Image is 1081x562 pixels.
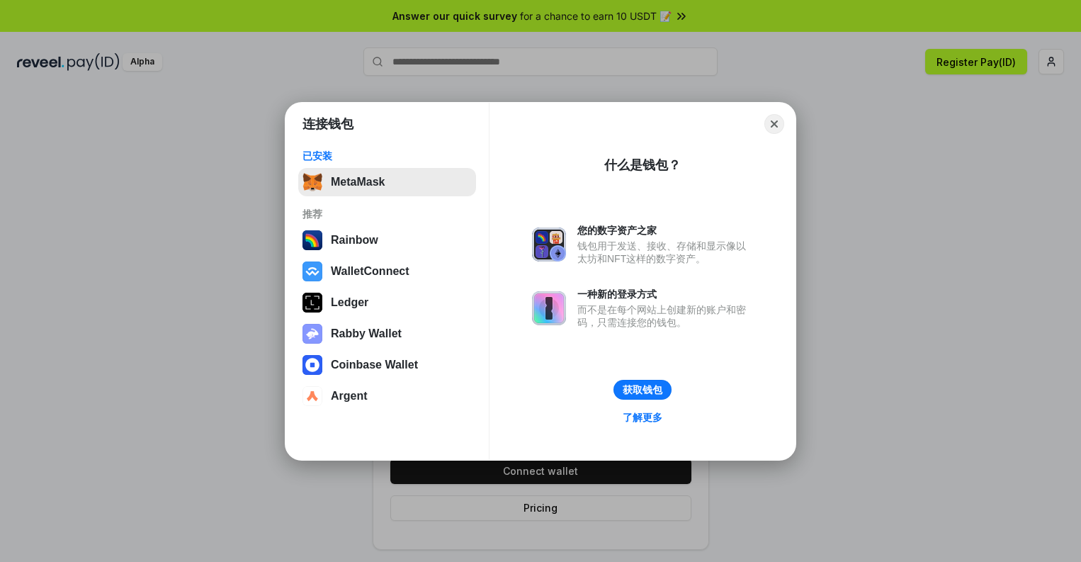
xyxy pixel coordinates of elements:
button: 获取钱包 [613,380,672,400]
div: MetaMask [331,176,385,189]
button: Rabby Wallet [298,320,476,348]
div: 了解更多 [623,411,662,424]
div: 一种新的登录方式 [577,288,753,300]
img: svg+xml,%3Csvg%20width%3D%2228%22%20height%3D%2228%22%20viewBox%3D%220%200%2028%2028%22%20fill%3D... [302,386,322,406]
div: 而不是在每个网站上创建新的账户和密码，只需连接您的钱包。 [577,303,753,329]
img: svg+xml,%3Csvg%20xmlns%3D%22http%3A%2F%2Fwww.w3.org%2F2000%2Fsvg%22%20fill%3D%22none%22%20viewBox... [532,227,566,262]
a: 了解更多 [614,408,671,427]
div: 已安装 [302,150,472,162]
button: Rainbow [298,226,476,254]
div: 推荐 [302,208,472,220]
button: Ledger [298,288,476,317]
img: svg+xml,%3Csvg%20xmlns%3D%22http%3A%2F%2Fwww.w3.org%2F2000%2Fsvg%22%20fill%3D%22none%22%20viewBox... [302,324,322,344]
img: svg+xml,%3Csvg%20width%3D%2228%22%20height%3D%2228%22%20viewBox%3D%220%200%2028%2028%22%20fill%3D... [302,262,322,281]
img: svg+xml,%3Csvg%20xmlns%3D%22http%3A%2F%2Fwww.w3.org%2F2000%2Fsvg%22%20width%3D%2228%22%20height%3... [302,293,322,313]
div: Coinbase Wallet [331,359,418,371]
div: Ledger [331,296,368,309]
img: svg+xml,%3Csvg%20width%3D%22120%22%20height%3D%22120%22%20viewBox%3D%220%200%20120%20120%22%20fil... [302,230,322,250]
div: 钱包用于发送、接收、存储和显示像以太坊和NFT这样的数字资产。 [577,240,753,265]
div: Argent [331,390,368,403]
img: svg+xml,%3Csvg%20xmlns%3D%22http%3A%2F%2Fwww.w3.org%2F2000%2Fsvg%22%20fill%3D%22none%22%20viewBox... [532,291,566,325]
div: Rainbow [331,234,378,247]
button: Close [764,114,784,134]
div: 什么是钱包？ [604,157,681,174]
button: MetaMask [298,168,476,196]
img: svg+xml,%3Csvg%20width%3D%2228%22%20height%3D%2228%22%20viewBox%3D%220%200%2028%2028%22%20fill%3D... [302,355,322,375]
div: Rabby Wallet [331,327,402,340]
img: svg+xml,%3Csvg%20fill%3D%22none%22%20height%3D%2233%22%20viewBox%3D%220%200%2035%2033%22%20width%... [302,172,322,192]
button: Argent [298,382,476,410]
h1: 连接钱包 [302,116,353,133]
div: 获取钱包 [623,383,662,396]
div: 您的数字资产之家 [577,224,753,237]
button: WalletConnect [298,257,476,286]
button: Coinbase Wallet [298,351,476,379]
div: WalletConnect [331,265,409,278]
